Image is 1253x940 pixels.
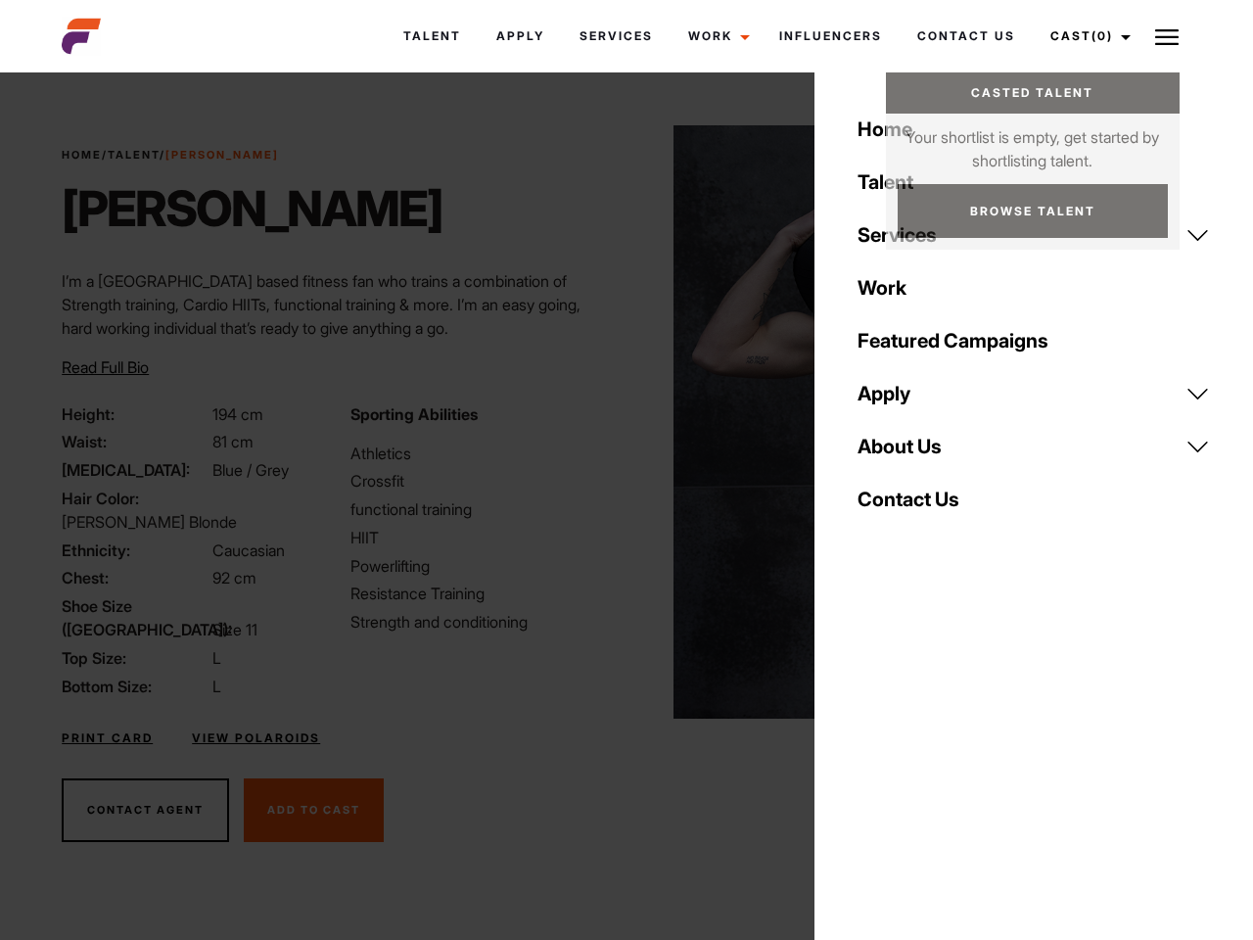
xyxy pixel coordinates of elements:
[62,17,101,56] img: cropped-aefm-brand-fav-22-square.png
[846,314,1222,367] a: Featured Campaigns
[108,148,160,162] a: Talent
[846,420,1222,473] a: About Us
[62,539,209,562] span: Ethnicity:
[62,512,237,532] span: [PERSON_NAME] Blonde
[1033,10,1142,63] a: Cast(0)
[212,460,289,480] span: Blue / Grey
[846,209,1222,261] a: Services
[62,458,209,482] span: [MEDICAL_DATA]:
[62,778,229,843] button: Contact Agent
[62,179,442,238] h1: [PERSON_NAME]
[886,72,1180,114] a: Casted Talent
[846,156,1222,209] a: Talent
[671,10,762,63] a: Work
[898,184,1168,238] a: Browse Talent
[62,646,209,670] span: Top Size:
[479,10,562,63] a: Apply
[62,148,102,162] a: Home
[62,594,209,641] span: Shoe Size ([GEOGRAPHIC_DATA]):
[846,261,1222,314] a: Work
[192,729,320,747] a: View Polaroids
[244,778,384,843] button: Add To Cast
[350,404,478,424] strong: Sporting Abilities
[212,568,256,587] span: 92 cm
[62,487,209,510] span: Hair Color:
[62,566,209,589] span: Chest:
[62,729,153,747] a: Print Card
[846,367,1222,420] a: Apply
[1155,25,1179,49] img: Burger icon
[350,554,615,578] li: Powerlifting
[62,355,149,379] button: Read Full Bio
[212,432,254,451] span: 81 cm
[62,269,615,340] p: I’m a [GEOGRAPHIC_DATA] based fitness fan who trains a combination of Strength training, Cardio H...
[62,402,209,426] span: Height:
[886,114,1180,172] p: Your shortlist is empty, get started by shortlisting talent.
[212,404,263,424] span: 194 cm
[350,582,615,605] li: Resistance Training
[62,675,209,698] span: Bottom Size:
[62,430,209,453] span: Waist:
[562,10,671,63] a: Services
[350,469,615,493] li: Crossfit
[1091,28,1113,43] span: (0)
[900,10,1033,63] a: Contact Us
[350,610,615,634] li: Strength and conditioning
[62,147,279,164] span: / /
[165,148,279,162] strong: [PERSON_NAME]
[212,648,221,668] span: L
[350,442,615,465] li: Athletics
[267,803,360,817] span: Add To Cast
[846,103,1222,156] a: Home
[350,497,615,521] li: functional training
[62,357,149,377] span: Read Full Bio
[386,10,479,63] a: Talent
[212,677,221,696] span: L
[762,10,900,63] a: Influencers
[212,540,285,560] span: Caucasian
[212,620,257,639] span: Size 11
[350,526,615,549] li: HIIT
[846,473,1222,526] a: Contact Us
